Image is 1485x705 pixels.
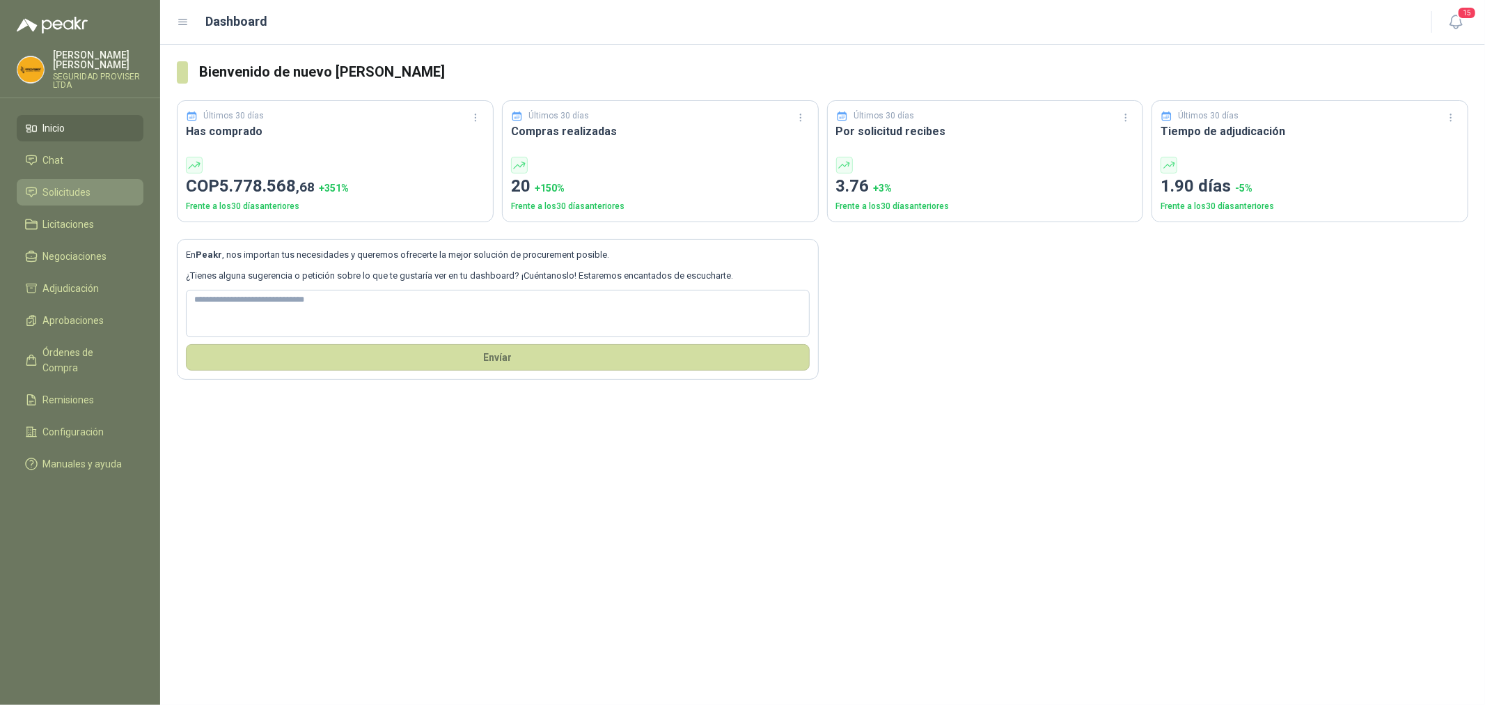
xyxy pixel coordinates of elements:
[53,72,143,89] p: SEGURIDAD PROVISER LTDA
[219,176,315,196] span: 5.778.568
[17,339,143,381] a: Órdenes de Compra
[836,200,1135,213] p: Frente a los 30 días anteriores
[186,344,810,371] button: Envíar
[17,307,143,334] a: Aprobaciones
[43,313,104,328] span: Aprobaciones
[528,109,589,123] p: Últimos 30 días
[874,183,893,194] span: + 3 %
[17,419,143,445] a: Configuración
[1443,10,1468,35] button: 15
[186,200,485,213] p: Frente a los 30 días anteriores
[206,12,268,31] h1: Dashboard
[43,249,107,264] span: Negociaciones
[17,211,143,238] a: Licitaciones
[535,183,565,194] span: + 150 %
[17,451,143,477] a: Manuales y ayuda
[43,392,95,408] span: Remisiones
[199,61,1468,83] h3: Bienvenido de nuevo [PERSON_NAME]
[319,183,349,194] span: + 351 %
[511,123,810,140] h3: Compras realizadas
[196,249,222,260] b: Peakr
[17,17,88,33] img: Logo peakr
[1161,173,1459,200] p: 1.90 días
[43,153,64,168] span: Chat
[17,387,143,413] a: Remisiones
[836,123,1135,140] h3: Por solicitud recibes
[854,109,914,123] p: Últimos 30 días
[43,217,95,232] span: Licitaciones
[204,109,265,123] p: Últimos 30 días
[186,269,810,283] p: ¿Tienes alguna sugerencia o petición sobre lo que te gustaría ver en tu dashboard? ¡Cuéntanoslo! ...
[43,456,123,472] span: Manuales y ayuda
[296,179,315,195] span: ,68
[1457,6,1477,20] span: 15
[53,50,143,70] p: [PERSON_NAME] [PERSON_NAME]
[186,248,810,262] p: En , nos importan tus necesidades y queremos ofrecerte la mejor solución de procurement posible.
[186,123,485,140] h3: Has comprado
[511,200,810,213] p: Frente a los 30 días anteriores
[43,281,100,296] span: Adjudicación
[17,147,143,173] a: Chat
[511,173,810,200] p: 20
[43,121,65,136] span: Inicio
[43,185,91,200] span: Solicitudes
[17,243,143,270] a: Negociaciones
[1161,200,1459,213] p: Frente a los 30 días anteriores
[1235,183,1252,194] span: -5 %
[17,275,143,302] a: Adjudicación
[17,115,143,141] a: Inicio
[836,173,1135,200] p: 3.76
[17,56,44,83] img: Company Logo
[1161,123,1459,140] h3: Tiempo de adjudicación
[17,179,143,206] a: Solicitudes
[43,424,104,440] span: Configuración
[186,173,485,200] p: COP
[1179,109,1239,123] p: Últimos 30 días
[43,345,130,375] span: Órdenes de Compra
